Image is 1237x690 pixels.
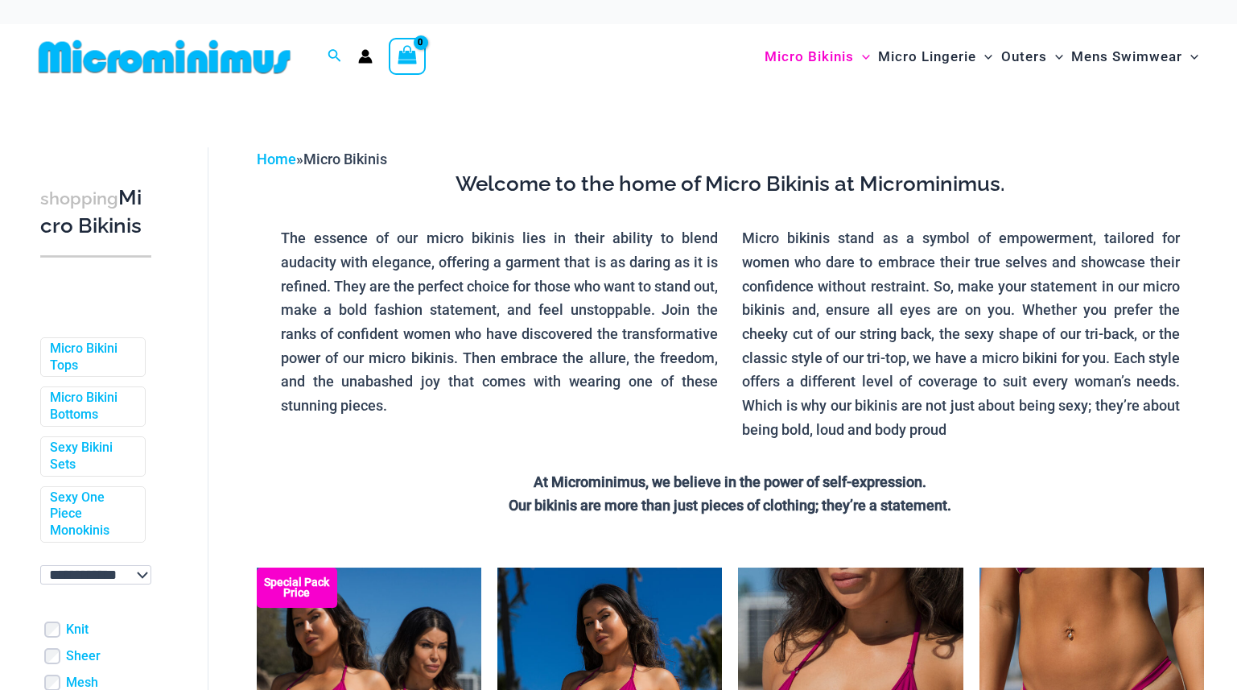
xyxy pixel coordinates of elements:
[1182,36,1198,77] span: Menu Toggle
[1001,36,1047,77] span: Outers
[50,341,133,374] a: Micro Bikini Tops
[257,151,387,167] span: »
[1047,36,1063,77] span: Menu Toggle
[303,151,387,167] span: Micro Bikinis
[765,36,854,77] span: Micro Bikinis
[758,30,1205,84] nav: Site Navigation
[509,497,951,514] strong: Our bikinis are more than just pieces of clothing; they’re a statement.
[257,577,337,598] b: Special Pack Price
[40,184,151,240] h3: Micro Bikinis
[32,39,297,75] img: MM SHOP LOGO FLAT
[50,440,133,473] a: Sexy Bikini Sets
[534,473,926,490] strong: At Microminimus, we believe in the power of self-expression.
[878,36,976,77] span: Micro Lingerie
[1067,32,1202,81] a: Mens SwimwearMenu ToggleMenu Toggle
[874,32,996,81] a: Micro LingerieMenu ToggleMenu Toggle
[269,171,1192,198] h3: Welcome to the home of Micro Bikinis at Microminimus.
[66,622,89,638] a: Knit
[742,226,1180,441] p: Micro bikinis stand as a symbol of empowerment, tailored for women who dare to embrace their true...
[997,32,1067,81] a: OutersMenu ToggleMenu Toggle
[854,36,870,77] span: Menu Toggle
[50,390,133,424] a: Micro Bikini Bottoms
[976,36,992,77] span: Menu Toggle
[257,151,296,167] a: Home
[50,490,133,539] a: Sexy One Piece Monokinis
[66,648,101,665] a: Sheer
[328,47,342,67] a: Search icon link
[281,226,719,418] p: The essence of our micro bikinis lies in their ability to blend audacity with elegance, offering ...
[40,565,151,585] select: wpc-taxonomy-pa_color-745982
[358,49,373,64] a: Account icon link
[40,188,118,209] span: shopping
[1071,36,1182,77] span: Mens Swimwear
[761,32,874,81] a: Micro BikinisMenu ToggleMenu Toggle
[389,38,426,75] a: View Shopping Cart, empty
